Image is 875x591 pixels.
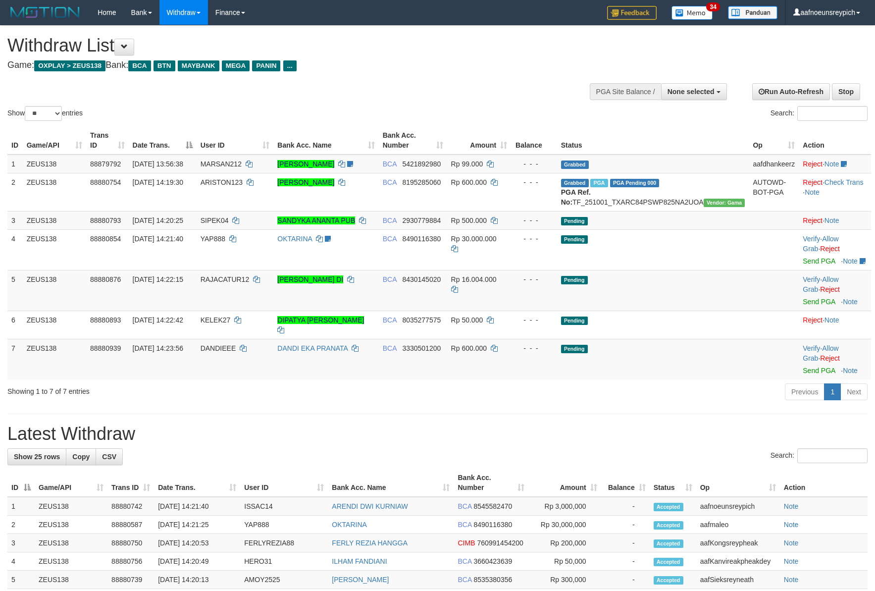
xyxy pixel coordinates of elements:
[454,469,528,497] th: Bank Acc. Number: activate to sort column ascending
[650,469,696,497] th: Status: activate to sort column ascending
[240,534,328,552] td: FERLYREZIA88
[749,173,799,211] td: AUTOWD-BOT-PGA
[277,178,334,186] a: [PERSON_NAME]
[668,88,715,96] span: None selected
[23,311,86,339] td: ZEUS138
[383,160,397,168] span: BCA
[799,126,871,155] th: Action
[561,235,588,244] span: Pending
[458,557,471,565] span: BCA
[107,497,154,516] td: 88880742
[7,448,66,465] a: Show 25 rows
[696,571,780,589] td: aafSieksreyneath
[451,344,487,352] span: Rp 600.000
[528,552,601,571] td: Rp 50,000
[696,534,780,552] td: aafKongsreypheak
[154,497,240,516] td: [DATE] 14:21:40
[515,177,553,187] div: - - -
[820,354,840,362] a: Reject
[654,521,683,530] span: Accepted
[473,576,512,584] span: Copy 8535380356 to clipboard
[799,270,871,311] td: · ·
[843,367,858,375] a: Note
[107,469,154,497] th: Trans ID: activate to sort column ascending
[107,534,154,552] td: 88880750
[803,160,823,168] a: Reject
[383,178,397,186] span: BCA
[23,339,86,379] td: ZEUS138
[749,155,799,173] td: aafdhankeerz
[35,469,107,497] th: Game/API: activate to sort column ascending
[402,275,441,283] span: Copy 8430145020 to clipboard
[696,516,780,534] td: aafmaleo
[799,211,871,229] td: ·
[515,343,553,353] div: - - -
[601,516,650,534] td: -
[820,245,840,253] a: Reject
[201,344,236,352] span: DANDIEEE
[273,126,378,155] th: Bank Acc. Name: activate to sort column ascending
[784,576,799,584] a: Note
[803,235,838,253] a: Allow Grab
[383,235,397,243] span: BCA
[458,539,475,547] span: CIMB
[90,275,121,283] span: 88880876
[696,497,780,516] td: aafnoeunsreypich
[515,315,553,325] div: - - -
[561,179,589,187] span: Grabbed
[129,126,197,155] th: Date Trans.: activate to sort column descending
[803,257,835,265] a: Send PGA
[607,6,657,20] img: Feedback.jpg
[601,552,650,571] td: -
[561,161,589,169] span: Grabbed
[824,316,839,324] a: Note
[178,60,219,71] span: MAYBANK
[133,216,183,224] span: [DATE] 14:20:25
[610,179,660,187] span: PGA Pending
[803,216,823,224] a: Reject
[7,126,23,155] th: ID
[34,60,105,71] span: OXPLAY > ZEUS138
[601,571,650,589] td: -
[803,178,823,186] a: Reject
[671,6,713,20] img: Button%20Memo.svg
[7,106,83,121] label: Show entries
[23,229,86,270] td: ZEUS138
[654,539,683,548] span: Accepted
[458,502,471,510] span: BCA
[7,270,23,311] td: 5
[451,275,497,283] span: Rp 16.004.000
[805,188,820,196] a: Note
[14,453,60,461] span: Show 25 rows
[402,344,441,352] span: Copy 3330501200 to clipboard
[528,571,601,589] td: Rp 300,000
[7,516,35,534] td: 2
[133,316,183,324] span: [DATE] 14:22:42
[133,160,183,168] span: [DATE] 13:56:38
[7,469,35,497] th: ID: activate to sort column descending
[706,2,720,11] span: 34
[154,571,240,589] td: [DATE] 14:20:13
[528,534,601,552] td: Rp 200,000
[458,521,471,529] span: BCA
[803,235,838,253] span: ·
[277,275,343,283] a: [PERSON_NAME] DI
[90,160,121,168] span: 88879792
[803,275,838,293] a: Allow Grab
[35,552,107,571] td: ZEUS138
[477,539,523,547] span: Copy 760991454200 to clipboard
[654,576,683,585] span: Accepted
[201,275,250,283] span: RAJACATUR12
[154,516,240,534] td: [DATE] 14:21:25
[7,173,23,211] td: 2
[35,571,107,589] td: ZEUS138
[561,317,588,325] span: Pending
[402,178,441,186] span: Copy 8195285060 to clipboard
[383,216,397,224] span: BCA
[803,316,823,324] a: Reject
[780,469,868,497] th: Action
[451,160,483,168] span: Rp 99.000
[133,178,183,186] span: [DATE] 14:19:30
[528,516,601,534] td: Rp 30,000,000
[240,571,328,589] td: AMOY2525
